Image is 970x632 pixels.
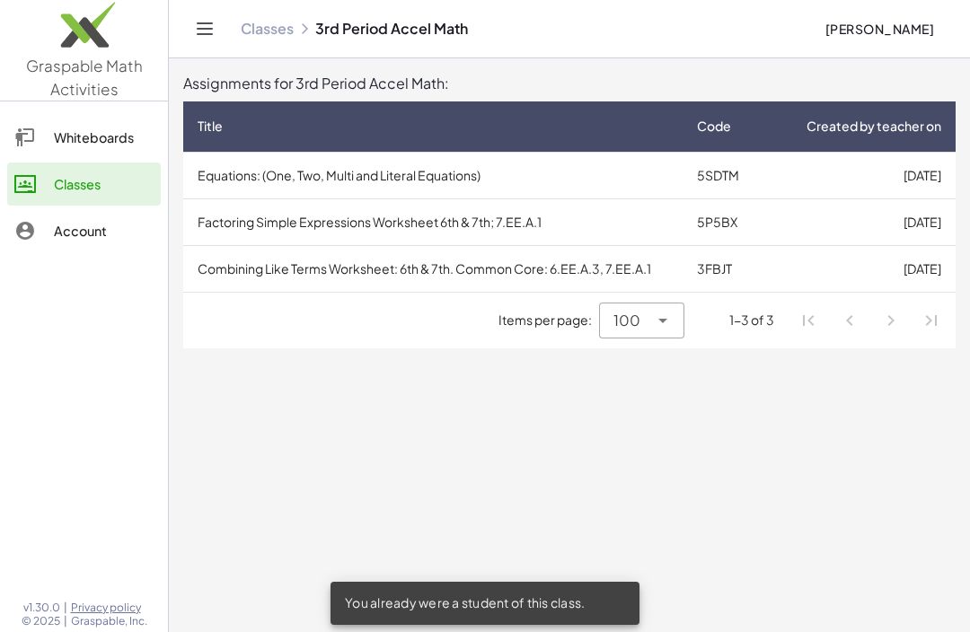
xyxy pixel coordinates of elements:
span: Graspable, Inc. [71,614,147,628]
span: v1.30.0 [23,601,60,615]
div: Classes [54,173,154,195]
div: 1-3 of 3 [729,311,774,329]
nav: Pagination Navigation [789,300,952,341]
span: Title [198,117,223,136]
td: Equations: (One, Two, Multi and Literal Equations) [183,152,683,198]
span: 100 [613,310,640,331]
a: Whiteboards [7,116,161,159]
span: | [64,601,67,615]
a: Privacy policy [71,601,147,615]
span: © 2025 [22,614,60,628]
td: [DATE] [767,245,956,292]
button: Toggle navigation [190,14,219,43]
div: Account [54,220,154,241]
span: Items per page: [498,311,599,329]
td: Combining Like Terms Worksheet: 6th & 7th. Common Core: 6.EE.A.3, 7.EE.A.1 [183,245,683,292]
td: 3FBJT [683,245,767,292]
div: You already were a student of this class. [331,582,639,625]
span: Created by teacher on [807,117,941,136]
span: [PERSON_NAME] [824,21,934,37]
td: Factoring Simple Expressions Worksheet 6th & 7th; 7.EE.A.1 [183,198,683,245]
td: [DATE] [767,198,956,245]
td: 5P5BX [683,198,767,245]
a: Account [7,209,161,252]
span: Code [697,117,731,136]
button: [PERSON_NAME] [810,13,948,45]
span: | [64,614,67,628]
a: Classes [241,20,294,38]
a: Classes [7,162,161,206]
td: 5SDTM [683,152,767,198]
td: [DATE] [767,152,956,198]
span: Graspable Math Activities [26,56,143,99]
div: Assignments for 3rd Period Accel Math: [183,73,956,94]
div: Whiteboards [54,127,154,148]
